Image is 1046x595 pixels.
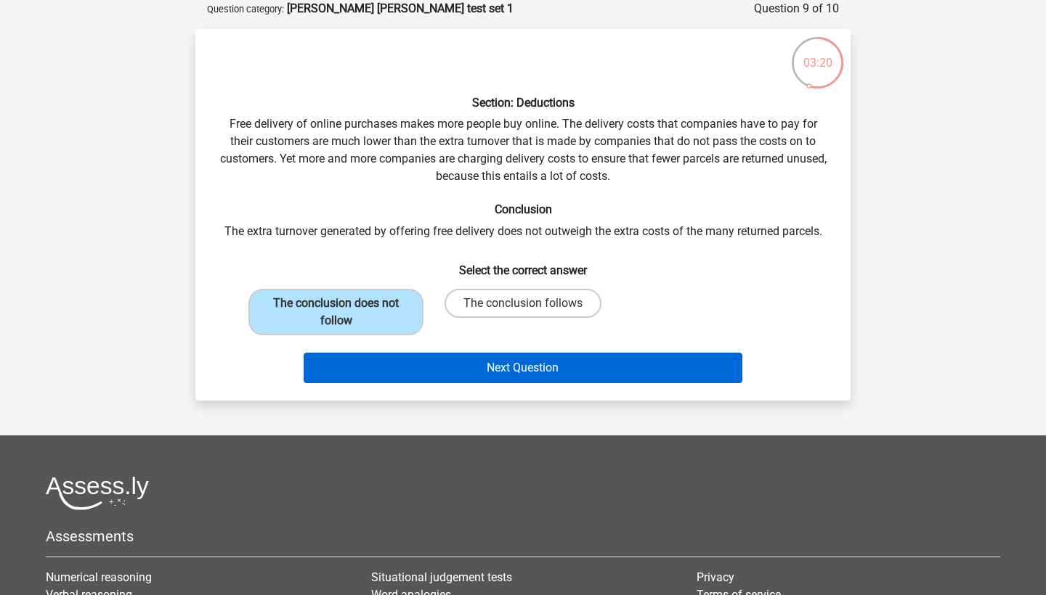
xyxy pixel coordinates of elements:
[207,4,284,15] small: Question category:
[287,1,514,15] strong: [PERSON_NAME] [PERSON_NAME] test set 1
[46,528,1000,545] h5: Assessments
[201,41,845,389] div: Free delivery of online purchases makes more people buy online. The delivery costs that companies...
[219,252,827,277] h6: Select the correct answer
[445,289,601,318] label: The conclusion follows
[248,289,423,335] label: The conclusion does not follow
[697,570,734,584] a: Privacy
[790,36,845,72] div: 03:20
[371,570,512,584] a: Situational judgement tests
[219,202,827,216] h6: Conclusion
[46,476,149,510] img: Assessly logo
[304,353,743,383] button: Next Question
[46,570,152,584] a: Numerical reasoning
[219,96,827,110] h6: Section: Deductions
